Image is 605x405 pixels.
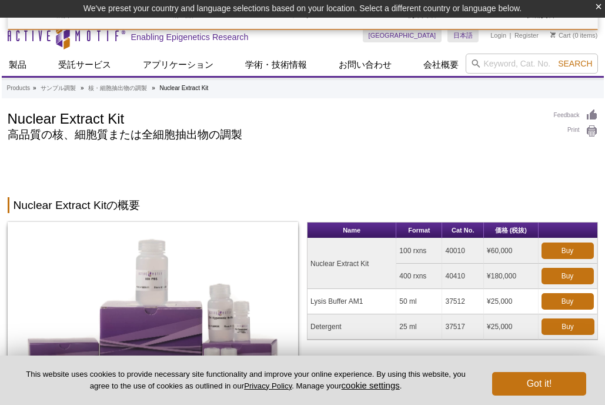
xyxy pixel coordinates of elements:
td: 100 rxns [396,238,442,264]
th: Cat No. [442,223,484,238]
span: Search [558,59,592,68]
li: | [510,28,512,42]
a: Feedback [554,109,598,122]
td: 37512 [442,289,484,314]
a: Login [490,31,506,39]
a: 会社概要 [416,54,466,76]
td: ¥60,000 [484,238,538,264]
button: cookie settings [342,380,400,390]
h1: Nuclear Extract Kit [8,109,542,127]
td: 40410 [442,264,484,289]
a: Products [7,83,30,94]
p: This website uses cookies to provide necessary site functionality and improve your online experie... [19,369,473,391]
h2: Nuclear Extract Kitの概要 [8,197,598,213]
li: » [81,85,84,91]
button: Search [554,58,596,69]
a: Cart [550,31,571,39]
a: Buy [542,268,594,284]
th: 価格 (税抜) [484,223,538,238]
img: Your Cart [550,32,556,38]
a: 学術・技術情報 [238,54,314,76]
a: 製品 [2,54,34,76]
li: (0 items) [550,28,598,42]
td: ¥180,000 [484,264,538,289]
td: 37517 [442,314,484,340]
td: 50 ml [396,289,442,314]
a: 日本語 [447,28,479,42]
li: » [33,85,36,91]
td: Lysis Buffer AM1 [307,289,396,314]
a: Register [514,31,539,39]
th: Name [307,223,396,238]
a: サンプル調製 [41,83,76,94]
a: Privacy Policy [244,381,292,390]
input: Keyword, Cat. No. [466,54,598,74]
button: Got it! [492,372,586,396]
h2: Enabling Epigenetics Research [131,32,249,42]
td: ¥25,000 [484,289,538,314]
a: 受託サービス [51,54,118,76]
a: Print [554,125,598,138]
th: Format [396,223,442,238]
li: Nuclear Extract Kit [160,85,209,91]
a: アプリケーション [136,54,220,76]
a: お問い合わせ [332,54,399,76]
a: Buy [542,318,594,335]
td: 400 rxns [396,264,442,289]
li: » [152,85,155,91]
td: ¥25,000 [484,314,538,340]
td: 40010 [442,238,484,264]
a: Buy [542,293,594,310]
td: 25 ml [396,314,442,340]
td: Detergent [307,314,396,340]
a: Buy [542,243,594,259]
td: Nuclear Extract Kit [307,238,396,289]
a: [GEOGRAPHIC_DATA] [363,28,442,42]
a: 核・細胞抽出物の調製 [88,83,147,94]
h2: 高品質の核、細胞質または全細胞抽出物の調製 [8,130,542,140]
